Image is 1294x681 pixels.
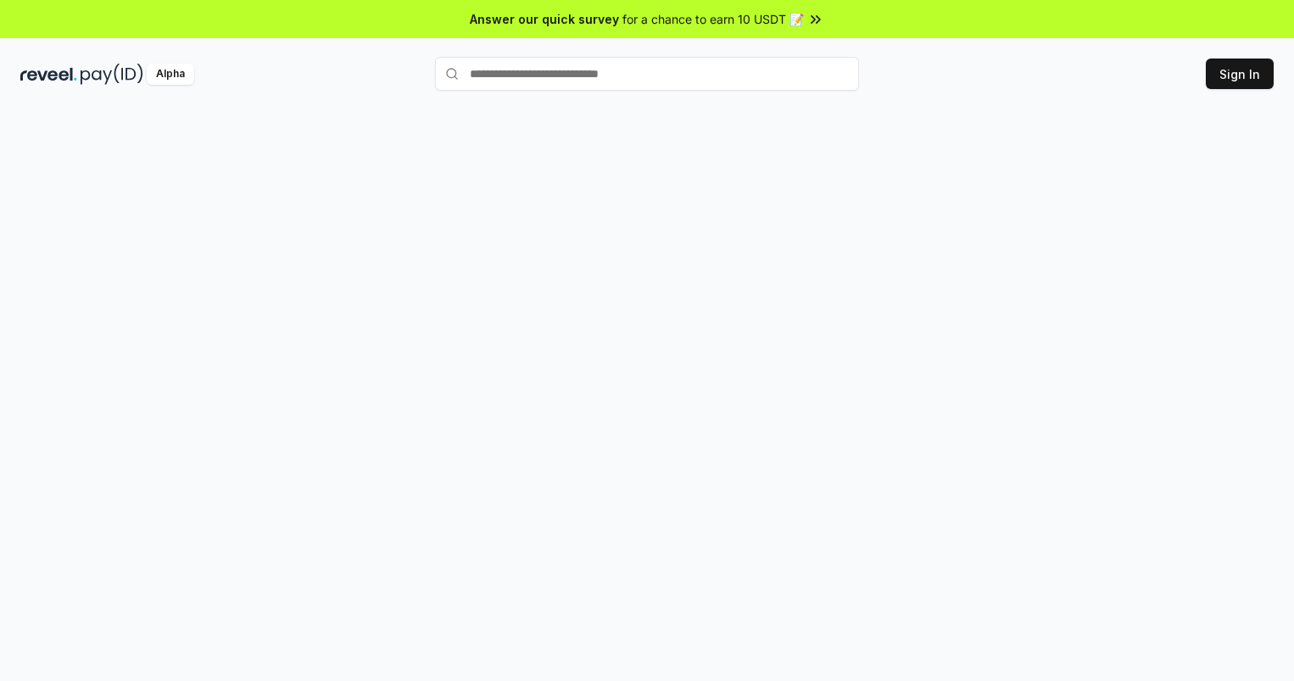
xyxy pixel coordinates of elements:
div: Alpha [147,64,194,85]
button: Sign In [1206,59,1274,89]
img: reveel_dark [20,64,77,85]
span: for a chance to earn 10 USDT 📝 [622,10,804,28]
img: pay_id [81,64,143,85]
span: Answer our quick survey [470,10,619,28]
